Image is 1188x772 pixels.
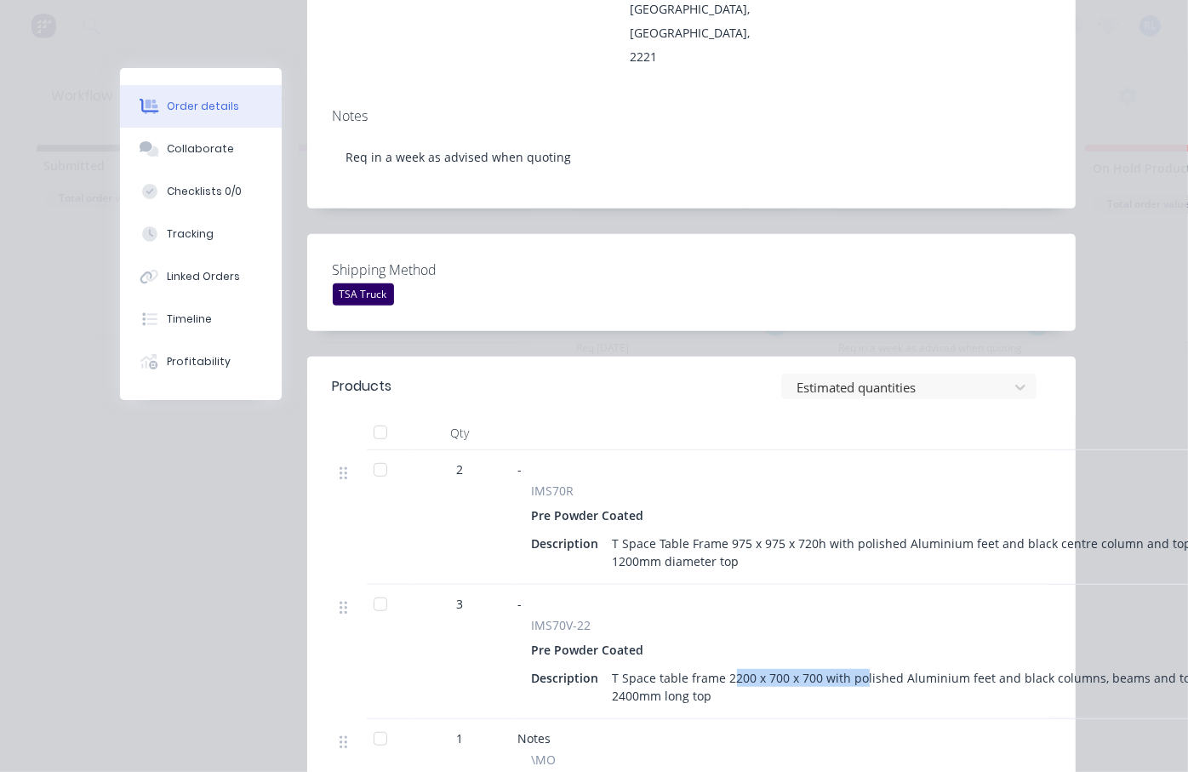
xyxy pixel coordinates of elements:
span: Notes [518,730,551,746]
span: - [518,461,523,477]
div: Tracking [167,226,214,242]
div: Req in a week as advised when quoting [333,131,1050,183]
div: Notes [333,108,1050,124]
button: Collaborate [120,128,282,170]
div: Products [333,376,392,397]
button: Order details [120,85,282,128]
div: TSA Truck [333,283,394,306]
span: 3 [457,595,464,613]
span: - [518,596,523,612]
button: Linked Orders [120,255,282,298]
div: Collaborate [167,141,234,157]
button: Timeline [120,298,282,340]
div: Qty [409,416,511,450]
span: 2 [457,460,464,478]
button: Profitability [120,340,282,383]
span: 1 [457,729,464,747]
div: Pre Powder Coated [532,503,651,528]
div: Pre Powder Coated [532,638,651,662]
div: Description [532,666,606,690]
div: Description [532,531,606,556]
div: Profitability [167,354,231,369]
div: Timeline [167,312,212,327]
span: \MO [532,751,557,769]
span: IMS70V-22 [532,616,591,634]
button: Checklists 0/0 [120,170,282,213]
div: Checklists 0/0 [167,184,242,199]
div: Linked Orders [167,269,240,284]
button: Tracking [120,213,282,255]
div: Order details [167,99,239,114]
span: IMS70R [532,482,574,500]
label: Shipping Method [333,260,545,280]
